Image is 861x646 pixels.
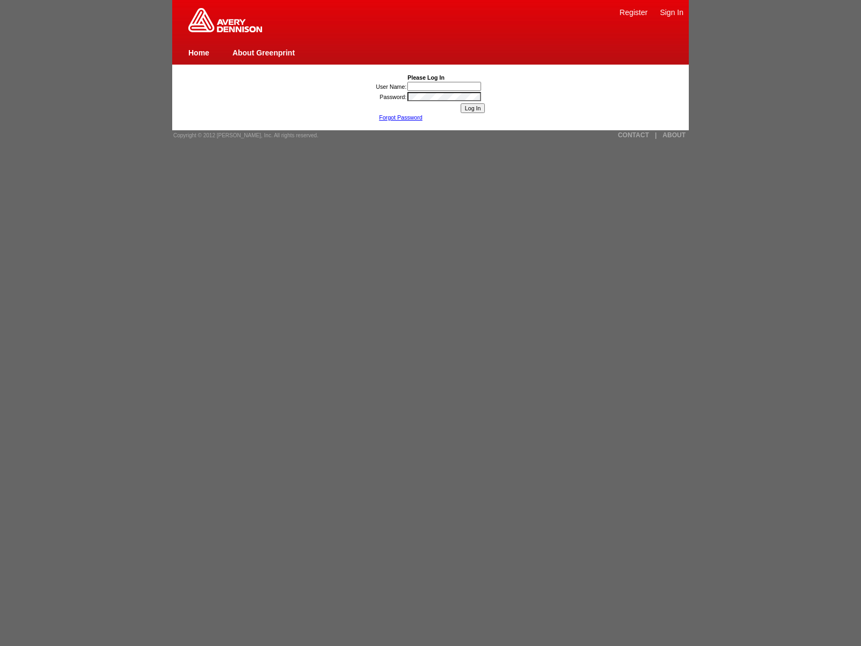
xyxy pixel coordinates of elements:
a: ABOUT [662,131,686,139]
a: Forgot Password [379,114,422,121]
a: | [655,131,657,139]
img: Home [188,8,262,32]
b: Please Log In [407,74,444,81]
a: CONTACT [618,131,649,139]
a: About Greenprint [232,48,295,57]
a: Sign In [660,8,683,17]
a: Home [188,48,209,57]
a: Register [619,8,647,17]
label: User Name: [376,83,407,90]
a: Greenprint [188,27,262,33]
input: Log In [461,103,485,113]
label: Password: [380,94,407,100]
span: Copyright © 2012 [PERSON_NAME], Inc. All rights reserved. [173,132,319,138]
